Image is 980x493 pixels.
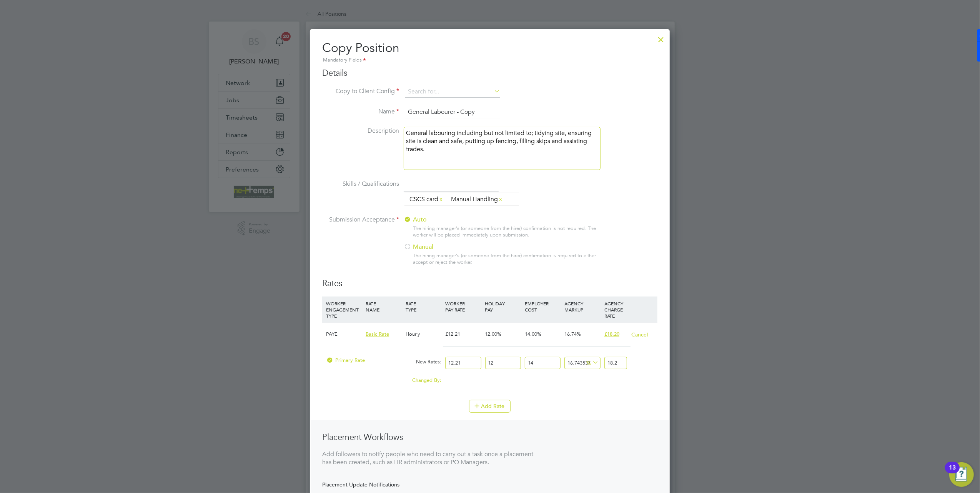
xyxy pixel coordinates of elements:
div: The hiring manager's (or someone from the hirer) confirmation is not required. The worker will be... [413,225,600,238]
div: AGENCY MARKUP [562,296,602,316]
label: Skills / Qualifications [322,180,399,188]
div: AGENCY CHARGE RATE [602,296,629,323]
button: Open Resource Center, 13 new notifications [949,462,974,487]
h2: Copy Position [322,40,657,65]
input: Search for... [405,86,500,98]
div: RATE TYPE [404,296,443,316]
label: Auto [404,216,594,224]
div: EMPLOYER COST [523,296,562,316]
li: CSCS card [406,194,447,205]
div: 13 [949,468,956,478]
div: Changed By: [324,373,443,388]
label: Copy to Client Config [322,87,399,95]
span: Primary Rate [326,357,365,363]
div: WORKER PAY RATE [443,296,483,316]
div: The hiring manager's (or someone from the hirer) confirmation is required to either accept or rej... [413,253,600,266]
label: Description [322,127,399,135]
div: RATE NAME [364,296,403,316]
button: Cancel [631,331,648,338]
div: Placement Update Notifications [322,481,657,488]
div: PAYE [324,323,364,345]
h3: Placement Workflows [322,432,534,443]
a: x [498,194,503,204]
span: 12.00% [485,331,502,337]
input: Position name [405,105,500,119]
span: £18.20 [604,331,619,337]
p: General labouring including but not limited to; tidying site, ensuring site is clean and safe, pu... [406,129,598,153]
button: Add Rate [469,400,511,412]
h3: Details [322,68,657,79]
div: Hourly [404,323,443,345]
span: 14.00% [525,331,541,337]
h3: Rates [322,278,657,289]
span: Basic Rate [366,331,389,337]
li: Manual Handling [448,194,506,205]
div: WORKER ENGAGEMENT TYPE [324,296,364,323]
label: Manual [404,243,594,251]
div: HOLIDAY PAY [483,296,523,316]
div: £12.21 [443,323,483,345]
span: 16.74% [564,331,581,337]
div: New Rates: [404,355,443,369]
span: % [584,358,599,366]
label: Submission Acceptance [322,216,399,224]
a: x [438,194,444,204]
div: Mandatory Fields [322,56,657,65]
label: Name [322,108,399,116]
div: Add followers to notify people who need to carry out a task once a placement has been created, su... [322,450,534,466]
